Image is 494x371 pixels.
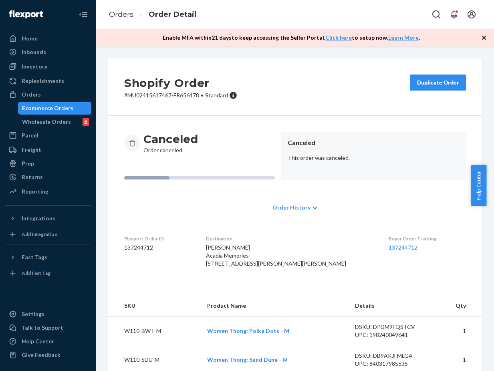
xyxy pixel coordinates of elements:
div: Fast Tags [22,253,47,261]
button: Open Search Box [428,6,444,22]
dt: Flexport Order ID [124,235,193,242]
button: Help Center [471,165,486,206]
a: Returns [5,171,91,183]
div: Talk to Support [22,324,63,332]
a: Replenishments [5,75,91,87]
span: [PERSON_NAME] Acadia Memories [STREET_ADDRESS][PERSON_NAME][PERSON_NAME] [206,244,346,267]
div: Parcel [22,131,38,139]
div: Inventory [22,63,47,71]
div: Freight [22,146,41,154]
p: # MU02415617467-FR656478 [124,91,237,99]
h2: Shopify Order [124,75,237,91]
th: SKU [108,295,201,317]
div: Reporting [22,188,48,196]
a: Parcel [5,129,91,142]
button: Integrations [5,212,91,225]
span: Order History [272,204,311,212]
div: Settings [22,310,44,318]
th: Details [349,295,431,317]
p: This order was canceled. [288,154,460,162]
a: Add Fast Tag [5,267,91,280]
div: Give Feedback [22,351,60,359]
a: Inventory [5,60,91,73]
a: Women Thong: Polka Dots - M [207,327,289,334]
button: Open account menu [464,6,480,22]
a: Click here [325,34,352,41]
a: Home [5,32,91,45]
button: Close Navigation [75,6,91,22]
div: Help Center [22,337,54,345]
header: Canceled [288,138,460,147]
td: 1 [431,317,482,346]
dt: Destination [206,235,375,242]
div: UPC: 198240049641 [355,331,424,339]
img: Flexport logo [9,10,43,18]
a: Inbounds [5,46,91,58]
a: Settings [5,308,91,321]
div: DSKU: DPDM9FQSTCV [355,323,424,331]
div: Ecommerce Orders [22,104,73,112]
a: Learn More [388,34,419,41]
a: Orders [5,88,91,101]
dt: Buyer Order Tracking [389,235,466,242]
button: Open notifications [446,6,462,22]
div: Inbounds [22,48,46,56]
th: Qty [431,295,482,317]
a: Prep [5,157,91,170]
a: Reporting [5,185,91,198]
button: Fast Tags [5,251,91,264]
div: Home [22,34,38,42]
a: Ecommerce Orders [18,102,92,115]
a: Wholesale Orders6 [18,115,92,128]
div: Add Fast Tag [22,270,50,276]
div: Orders [22,91,41,99]
button: Talk to Support [5,321,91,334]
div: Returns [22,173,43,181]
span: • [201,92,204,99]
a: Orders [109,10,133,19]
button: Duplicate Order [410,75,466,91]
p: Enable MFA within 21 days to keep accessing the Seller Portal. to setup now. . [163,34,420,42]
ol: breadcrumbs [103,3,203,26]
div: UPC: 840317985535 [355,360,424,368]
div: Prep [22,159,34,167]
a: Help Center [5,335,91,348]
div: DSKU: DB9AKJFMLGA [355,352,424,360]
a: Order Detail [149,10,196,19]
dd: 137244712 [124,244,193,252]
a: Freight [5,143,91,156]
a: Add Integration [5,228,91,241]
h3: Canceled [143,132,198,146]
a: 137244712 [389,244,417,251]
div: Integrations [22,214,55,222]
span: Standard [205,92,228,99]
a: Women Thong: Sand Dune - M [207,356,288,363]
th: Product Name [201,295,349,317]
iframe: Opens a widget where you can chat to one of our agents [443,347,486,367]
div: Replenishments [22,77,64,85]
div: Duplicate Order [417,79,459,87]
td: W110-BWT-M [108,317,201,346]
div: Add Integration [22,231,57,238]
div: 6 [83,118,89,126]
div: Order canceled [143,132,198,154]
div: Wholesale Orders [22,118,71,126]
button: Give Feedback [5,349,91,361]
